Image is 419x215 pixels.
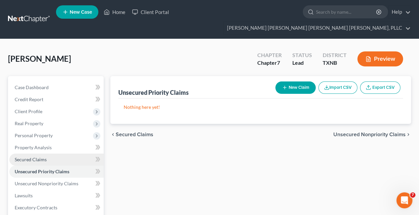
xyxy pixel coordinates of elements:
span: Property Analysis [15,145,52,150]
button: Unsecured Nonpriority Claims chevron_right [333,132,411,137]
a: Secured Claims [9,154,104,166]
a: Unsecured Nonpriority Claims [9,178,104,190]
a: Executory Contracts [9,202,104,214]
a: Case Dashboard [9,81,104,93]
span: Lawsuits [15,193,33,198]
a: [PERSON_NAME] [PERSON_NAME] [PERSON_NAME] [PERSON_NAME], PLLC [224,22,411,34]
div: Lead [292,59,312,67]
span: [PERSON_NAME] [8,54,71,63]
button: Preview [357,51,403,66]
button: chevron_left Secured Claims [110,132,153,137]
span: Executory Contracts [15,205,57,210]
span: Unsecured Priority Claims [15,169,69,174]
a: Lawsuits [9,190,104,202]
button: New Claim [275,81,316,94]
div: District [323,51,347,59]
a: Export CSV [360,81,400,94]
div: Chapter [257,59,282,67]
span: Real Property [15,121,43,126]
span: Case Dashboard [15,84,49,90]
button: Import CSV [318,81,357,94]
a: Credit Report [9,93,104,105]
input: Search by name... [316,6,377,18]
div: Unsecured Priority Claims [118,88,189,96]
span: Client Profile [15,109,42,114]
span: Secured Claims [116,132,153,137]
a: Help [388,6,411,18]
span: Secured Claims [15,157,47,162]
span: 7 [277,59,280,66]
div: Status [292,51,312,59]
i: chevron_right [406,132,411,137]
span: Credit Report [15,96,43,102]
i: chevron_left [110,132,116,137]
a: Unsecured Priority Claims [9,166,104,178]
span: Personal Property [15,133,53,138]
span: Unsecured Nonpriority Claims [333,132,406,137]
span: 7 [410,192,415,198]
div: TXNB [323,59,347,67]
div: Chapter [257,51,282,59]
p: Nothing here yet! [124,104,398,111]
iframe: Intercom live chat [396,192,412,208]
a: Client Portal [129,6,172,18]
a: Home [100,6,129,18]
a: Property Analysis [9,142,104,154]
span: New Case [70,10,92,15]
span: Unsecured Nonpriority Claims [15,181,78,186]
